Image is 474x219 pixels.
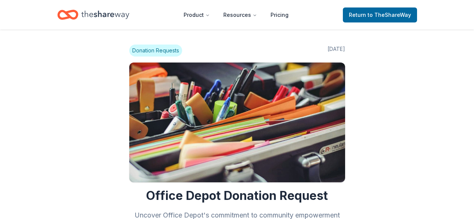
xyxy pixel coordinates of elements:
[178,6,295,24] nav: Main
[129,188,345,203] h1: Office Depot Donation Request
[343,7,417,22] a: Returnto TheShareWay
[129,63,345,182] img: Image for Office Depot Donation Request
[129,45,182,57] span: Donation Requests
[217,7,263,22] button: Resources
[349,10,411,19] span: Return
[327,45,345,57] span: [DATE]
[178,7,216,22] button: Product
[368,12,411,18] span: to TheShareWay
[265,7,295,22] a: Pricing
[57,6,129,24] a: Home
